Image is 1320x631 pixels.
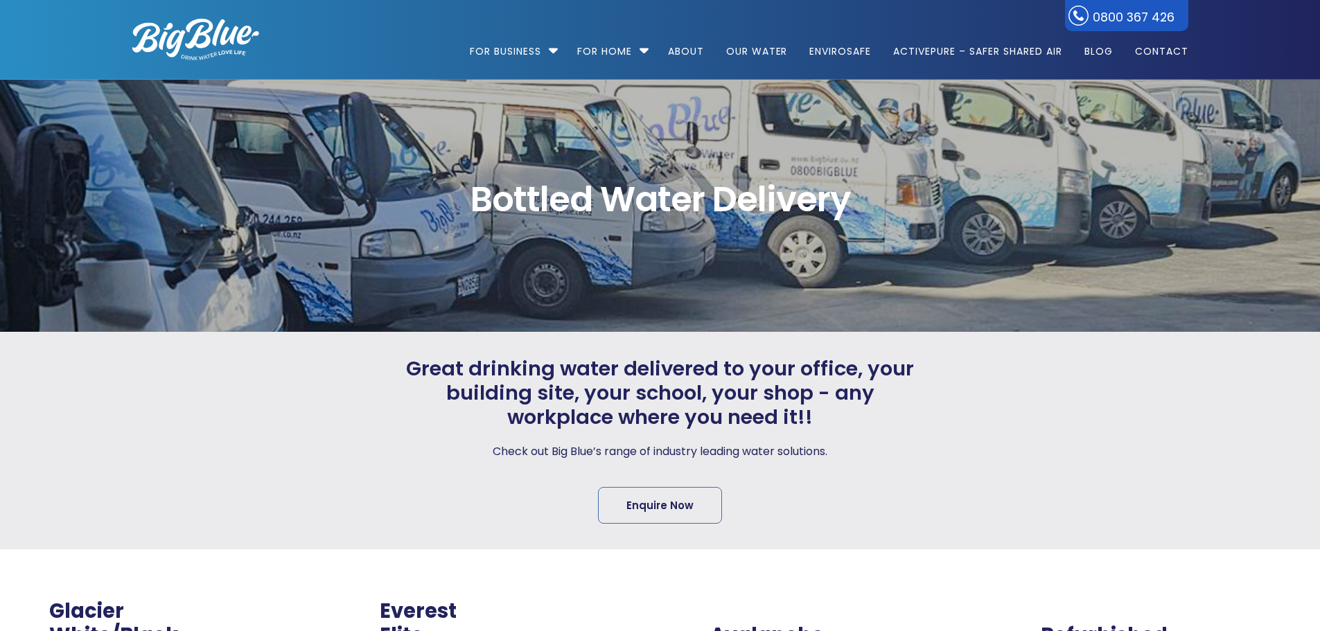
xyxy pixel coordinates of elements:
[132,182,1188,217] span: Bottled Water Delivery
[403,442,918,461] p: Check out Big Blue’s range of industry leading water solutions.
[1041,597,1046,625] span: .
[598,487,722,524] a: Enquire Now
[403,357,918,429] span: Great drinking water delivered to your office, your building site, your school, your shop - any w...
[49,597,124,625] a: Glacier
[132,19,259,60] img: logo
[710,597,716,625] span: .
[380,597,457,625] a: Everest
